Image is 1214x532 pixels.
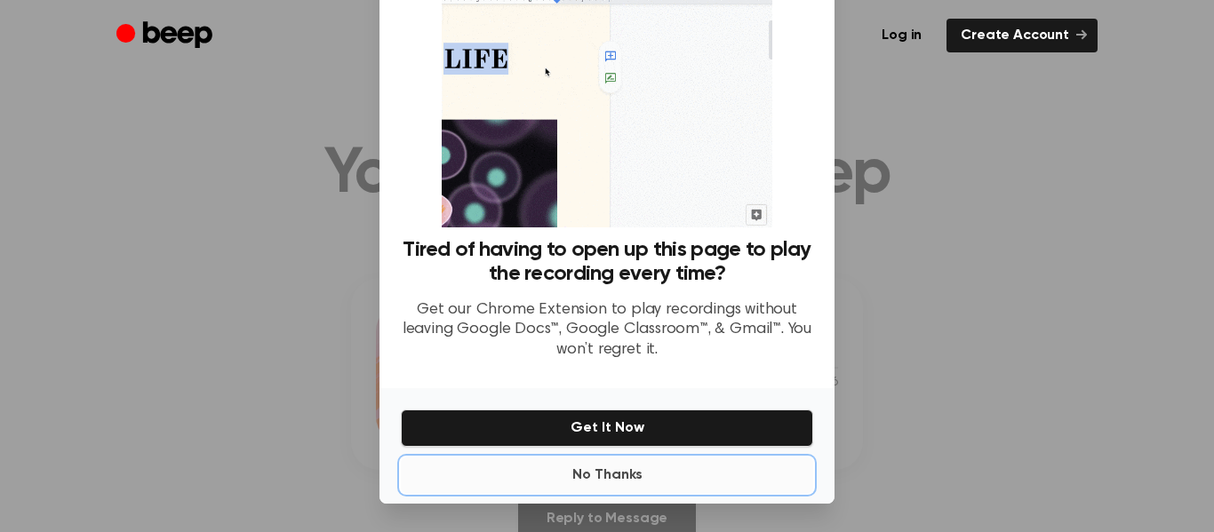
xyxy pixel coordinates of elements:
[401,238,813,286] h3: Tired of having to open up this page to play the recording every time?
[867,19,936,52] a: Log in
[946,19,1098,52] a: Create Account
[401,457,813,493] button: No Thanks
[116,19,217,53] a: Beep
[401,409,813,447] button: Get It Now
[401,300,813,361] p: Get our Chrome Extension to play recordings without leaving Google Docs™, Google Classroom™, & Gm...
